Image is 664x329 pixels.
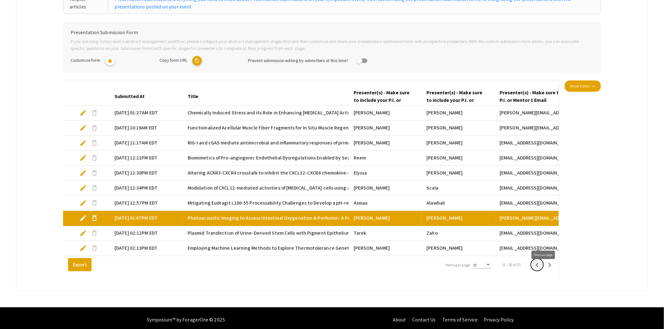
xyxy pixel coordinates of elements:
mat-cell: [PERSON_NAME] [422,121,495,136]
span: 10 [474,263,477,267]
span: Employing Machine Learning Methods to Explore Thermotolerance Genetics in Saccharomycotina Yeasts [188,244,418,252]
div: Presenter(s) - Make sure to include your P.I. or Mentor 1 Last Name [427,89,490,104]
mat-cell: Zaho [422,226,495,241]
span: RIG-I and cGAS mediate antimicrobial and inflammatory responses of primary osteoblasts to [MEDICA... [188,139,427,147]
span: edit [79,124,87,132]
mat-cell: [EMAIL_ADDRESS][DOMAIN_NAME] [495,136,608,151]
mat-cell: [DATE] 12:30PM EDT [110,166,183,181]
span: Show Editor >> [570,83,596,89]
mat-cell: [DATE] 02:12PM EDT [110,226,183,241]
span: edit [79,214,87,222]
mat-cell: [PERSON_NAME] [349,121,422,136]
mat-cell: [PERSON_NAME] [422,211,495,226]
span: edit [79,244,87,252]
span: edit [79,139,87,147]
div: Previous page [532,251,555,259]
div: Presenter(s) - Make sure to include your P.I. or Mentor 1 First Name [354,89,417,104]
mat-cell: Scala [422,181,495,196]
mat-cell: [PERSON_NAME][EMAIL_ADDRESS][PERSON_NAME][DOMAIN_NAME] [495,121,608,136]
button: Show Editor >> [565,81,601,92]
mat-cell: [DATE] 01:27AM EDT [110,106,183,121]
span: Photoacoustic Imaging to Assess Intestinal Oxygenation & Perfusion: A Pilot Pediatric Clinical Study [188,214,408,222]
mat-cell: [DATE] 12:11PM EDT [110,151,183,166]
span: Mitigating Eudragit L100-55 Processability Challenges to Develop a pH-responsive matrix using Dir... [188,199,490,207]
mat-select: Items per page: [474,263,491,267]
mat-cell: [EMAIL_ADDRESS][DOMAIN_NAME] [495,151,608,166]
mat-cell: [EMAIL_ADDRESS][DOMAIN_NAME] [495,166,608,181]
span: Modulation of CXCL12-mediated activities of [MEDICAL_DATA] cells using a CXCL12-CXCL4 binding int... [188,184,440,192]
span: delete [91,229,98,237]
span: delete [91,199,98,207]
span: edit [79,199,87,207]
mat-cell: Asmaa [349,196,422,211]
mat-cell: [DATE] 02:13PM EDT [110,241,183,256]
mat-cell: [DATE] 10:19AM EDT [110,121,183,136]
mat-cell: [PERSON_NAME] [422,136,495,151]
span: Copy form URL [159,57,187,63]
a: Terms of Service [442,316,478,323]
mat-cell: [EMAIL_ADDRESS][DOMAIN_NAME] [495,226,608,241]
mat-icon: copy URL [192,56,202,65]
mat-cell: [PERSON_NAME] [422,166,495,181]
span: delete [91,169,98,177]
span: edit [79,154,87,162]
div: Items per page: [446,262,471,268]
span: Biomimetics of Pro-angiogenic Endothelial Dysregulations Enabled by Segregated Tumor Endothelial ... [188,154,498,162]
button: Next page [544,258,556,271]
p: If you are using Symposium’s abstract management workflow, please configure your abstract managem... [71,38,593,51]
div: Submitted At [115,93,150,100]
mat-cell: [PERSON_NAME] [349,211,422,226]
div: Presenter(s) - Make sure to include your P.I. or Mentor 1 Email [500,89,602,104]
span: delete [91,184,98,192]
h6: Presentation Submission Form [71,29,593,35]
div: Presenter(s) - Make sure to include your P.I. or Mentor 1 First Name [354,89,411,104]
mat-cell: [EMAIL_ADDRESS][DOMAIN_NAME] [495,181,608,196]
mat-cell: [DATE] 01:07PM EDT [110,211,183,226]
mat-cell: [PERSON_NAME] [422,241,495,256]
a: About [393,316,406,323]
a: Privacy Policy [484,316,514,323]
mat-cell: [DATE] 12:34PM EDT [110,181,183,196]
span: Functionalized Acellular Muscle Fiber Fragments for In Situ Muscle Regeneration [188,124,365,132]
span: delete [91,109,98,117]
span: delete [91,244,98,252]
div: Presenter(s) - Make sure to include your P.I. or Mentor 1 Last Name [427,89,484,104]
mat-cell: [PERSON_NAME] [422,151,495,166]
span: edit [79,169,87,177]
div: Title [188,93,204,100]
span: delete [91,124,98,132]
span: Altering ACKR3-CXCR4 crosstalk to inhibit the CXCL12-CXCR4 chemokine-driven [MEDICAL_DATA] progre... [188,169,427,177]
span: Plasmid Transfection of Urine-Derived Stem Cells with Pigment Epithelium-derived Factor for [MEDI... [188,229,454,237]
span: edit [79,109,87,117]
mat-cell: Alawbali [422,196,495,211]
span: delete [91,154,98,162]
button: Previous page [531,258,544,271]
mat-cell: [PERSON_NAME] [422,106,495,121]
mat-cell: Elyssa [349,166,422,181]
mat-cell: [PERSON_NAME] [349,136,422,151]
div: Submitted At [115,93,145,100]
span: Prevent submission editing by submitters at this time? [248,57,348,63]
button: Export [68,258,92,271]
span: Customize form [71,57,100,63]
mat-cell: [EMAIL_ADDRESS][DOMAIN_NAME] [495,241,608,256]
mat-cell: [DATE] 11:17AM EDT [110,136,183,151]
mat-cell: [PERSON_NAME][EMAIL_ADDRESS][PERSON_NAME][DOMAIN_NAME] [495,106,608,121]
mat-icon: lock [105,56,115,65]
mat-cell: [DATE] 12:57PM EDT [110,196,183,211]
span: delete [91,139,98,147]
span: edit [79,184,87,192]
mat-cell: [PERSON_NAME][EMAIL_ADDRESS][PERSON_NAME][DOMAIN_NAME] [495,211,608,226]
span: delete [91,214,98,222]
div: 11 – 20 of 33 [502,262,521,268]
mat-cell: [PERSON_NAME] [349,241,422,256]
div: Title [188,93,198,100]
mat-cell: [EMAIL_ADDRESS][DOMAIN_NAME] [495,196,608,211]
mat-cell: Reem [349,151,422,166]
mat-cell: Tarek [349,226,422,241]
mat-cell: [PERSON_NAME] [349,181,422,196]
div: Presenter(s) - Make sure to include your P.I. or Mentor 1 Email [500,89,597,104]
span: Chemically Induced Stress and its Role in Enhancing [MEDICAL_DATA] Activation and Tumor Immunity [188,109,409,117]
span: edit [79,229,87,237]
iframe: Chat [5,301,27,324]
